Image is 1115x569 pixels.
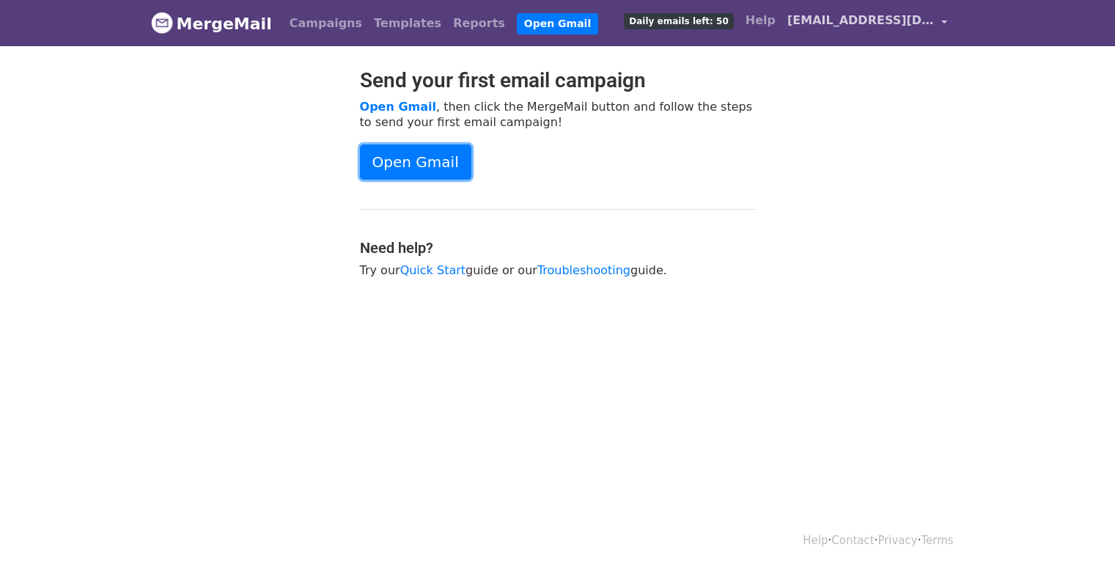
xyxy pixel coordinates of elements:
iframe: Chat Widget [1042,499,1115,569]
span: Daily emails left: 50 [624,13,733,29]
a: Campaigns [284,9,368,38]
a: Quick Start [400,263,465,277]
a: Open Gmail [360,144,471,180]
a: Templates [368,9,447,38]
a: Contact [831,534,874,547]
a: Terms [921,534,953,547]
a: Help [740,6,781,35]
p: , then click the MergeMail button and follow the steps to send your first email campaign! [360,99,756,130]
p: Try our guide or our guide. [360,263,756,278]
a: MergeMail [151,8,272,39]
a: Open Gmail [360,100,436,114]
a: Open Gmail [517,13,598,34]
a: Privacy [877,534,917,547]
a: Help [803,534,828,547]
a: Troubleshooting [537,263,630,277]
a: Reports [447,9,511,38]
h4: Need help? [360,239,756,257]
a: Daily emails left: 50 [618,6,739,35]
img: MergeMail logo [151,12,173,34]
a: [EMAIL_ADDRESS][DOMAIN_NAME] [781,6,953,40]
h2: Send your first email campaign [360,68,756,93]
span: [EMAIL_ADDRESS][DOMAIN_NAME] [787,12,934,29]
